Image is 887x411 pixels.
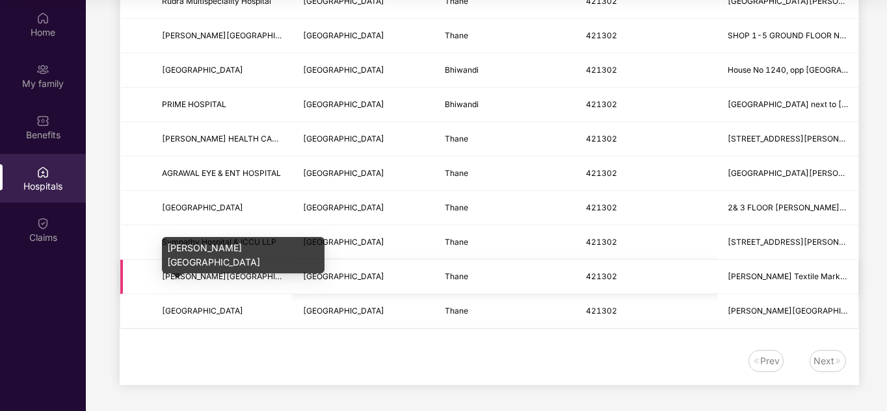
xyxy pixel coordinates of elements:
[717,225,858,260] td: 293/100, 1st Floor, Saikrupa Building, Opp Hathi sizing Kaneri Dhamankar Naka
[36,166,49,179] img: svg+xml;base64,PHN2ZyBpZD0iSG9zcGl0YWxzIiB4bWxucz0iaHR0cDovL3d3dy53My5vcmcvMjAwMC9zdmciIHdpZHRoPS...
[303,31,384,40] span: [GEOGRAPHIC_DATA]
[445,306,468,316] span: Thane
[445,31,468,40] span: Thane
[717,122,858,156] td: 101,102,1ST FLOOR BLDG A, RAJLAXMI COMMERCIAL COMPLEX,BHIWANDI
[162,168,281,178] span: AGRAWAL EYE & ENT HOSPITAL
[303,237,384,247] span: [GEOGRAPHIC_DATA]
[293,122,434,156] td: Maharashtra
[293,191,434,225] td: Maharashtra
[152,191,293,225] td: SPECTRUM HOSPITAL
[293,19,434,53] td: Maharashtra
[293,53,434,88] td: Maharashtra
[162,271,308,281] span: [PERSON_NAME][GEOGRAPHIC_DATA]
[717,191,858,225] td: 2& 3 FLOOR SAM SHIV PLAZA ABOVE STATE BANK OF INDIA, OPP JAY MALHAR HOTEL ANJURPAHTA
[717,260,858,294] td: Anmol Textile Market, Near Anjur Phata Octroi Naka Old Agra Road
[814,354,834,368] div: Next
[152,19,293,53] td: UNNATI HOSPITAL AND ICU
[36,217,49,230] img: svg+xml;base64,PHN2ZyBpZD0iQ2xhaW0iIHhtbG5zPSJodHRwOi8vd3d3LnczLm9yZy8yMDAwL3N2ZyIgd2lkdGg9IjIwIi...
[434,191,576,225] td: Thane
[303,134,384,143] span: [GEOGRAPHIC_DATA]
[293,294,434,329] td: Maharashtra
[162,134,322,143] span: [PERSON_NAME] HEALTH CARE HOSPITAL
[36,114,49,127] img: svg+xml;base64,PHN2ZyBpZD0iQmVuZWZpdHMiIHhtbG5zPSJodHRwOi8vd3d3LnczLm9yZy8yMDAwL3N2ZyIgd2lkdGg9Ij...
[586,168,617,178] span: 421302
[728,65,887,75] span: House No 1240, opp [GEOGRAPHIC_DATA]
[717,294,858,329] td: Aai Babancha Ashirwad Building, Mankoli Naka
[152,156,293,191] td: AGRAWAL EYE & ENT HOSPITAL
[760,354,780,368] div: Prev
[586,237,617,247] span: 421302
[728,134,868,143] span: [STREET_ADDRESS][PERSON_NAME]
[445,237,468,247] span: Thane
[434,156,576,191] td: Thane
[728,168,873,178] span: [GEOGRAPHIC_DATA][PERSON_NAME]
[152,260,293,294] td: SHUSHRUSHA HOSPITAL
[445,271,468,281] span: Thane
[434,88,576,122] td: Bhiwandi
[445,168,468,178] span: Thane
[162,306,243,316] span: [GEOGRAPHIC_DATA]
[162,65,243,75] span: [GEOGRAPHIC_DATA]
[303,168,384,178] span: [GEOGRAPHIC_DATA]
[717,88,858,122] td: 1513 Kalyan Road next to Asabibi Masjid, Shastri Nagar
[293,225,434,260] td: Maharashtra
[434,260,576,294] td: Thane
[445,203,468,212] span: Thane
[162,203,243,212] span: [GEOGRAPHIC_DATA]
[293,156,434,191] td: Maharashtra
[434,294,576,329] td: Thane
[303,99,384,109] span: [GEOGRAPHIC_DATA]
[834,357,842,365] img: svg+xml;base64,PHN2ZyB4bWxucz0iaHR0cDovL3d3dy53My5vcmcvMjAwMC9zdmciIHdpZHRoPSIxNiIgaGVpZ2h0PSIxNi...
[162,237,276,247] span: Sympathy Hospital & ICCU LLP
[586,31,617,40] span: 421302
[36,63,49,76] img: svg+xml;base64,PHN2ZyB3aWR0aD0iMjAiIGhlaWdodD0iMjAiIHZpZXdCb3g9IjAgMCAyMCAyMCIgZmlsbD0ibm9uZSIgeG...
[293,260,434,294] td: Maharashtra
[152,53,293,88] td: PHOENIEX HOSPITAL AND RESEARCH CENTRE
[434,225,576,260] td: Thane
[586,65,617,75] span: 421302
[445,134,468,143] span: Thane
[445,65,479,75] span: Bhiwandi
[152,122,293,156] td: DHANWANTARI HEALTH CARE HOSPITAL
[586,306,617,316] span: 421302
[36,12,49,25] img: svg+xml;base64,PHN2ZyBpZD0iSG9tZSIgeG1sbnM9Imh0dHA6Ly93d3cudzMub3JnLzIwMDAvc3ZnIiB3aWR0aD0iMjAiIG...
[752,357,760,365] img: svg+xml;base64,PHN2ZyB4bWxucz0iaHR0cDovL3d3dy53My5vcmcvMjAwMC9zdmciIHdpZHRoPSIxNiIgaGVpZ2h0PSIxNi...
[717,19,858,53] td: SHOP 1-5 GROUND FLOOR NAKSHATRA APT, OLD AGRA ROAD
[717,156,858,191] td: 301 Rehman Complex 1st Floor, Near Baugh-E-Firdous Masjit 4th Nizampur Agra Road
[717,53,858,88] td: House No 1240, opp Oswal Wadi Kamatghar
[586,203,617,212] span: 421302
[303,271,384,281] span: [GEOGRAPHIC_DATA]
[434,19,576,53] td: Thane
[162,99,226,109] span: PRIME HOSPITAL
[586,271,617,281] span: 421302
[434,53,576,88] td: Bhiwandi
[586,134,617,143] span: 421302
[445,99,479,109] span: Bhiwandi
[293,88,434,122] td: Maharashtra
[303,203,384,212] span: [GEOGRAPHIC_DATA]
[152,88,293,122] td: PRIME HOSPITAL
[152,294,293,329] td: LOTUS HOSPITAL
[162,31,393,40] span: [PERSON_NAME][GEOGRAPHIC_DATA] AND [MEDICAL_DATA]
[303,306,384,316] span: [GEOGRAPHIC_DATA]
[303,65,384,75] span: [GEOGRAPHIC_DATA]
[586,99,617,109] span: 421302
[434,122,576,156] td: Thane
[152,225,293,260] td: Sympathy Hospital & ICCU LLP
